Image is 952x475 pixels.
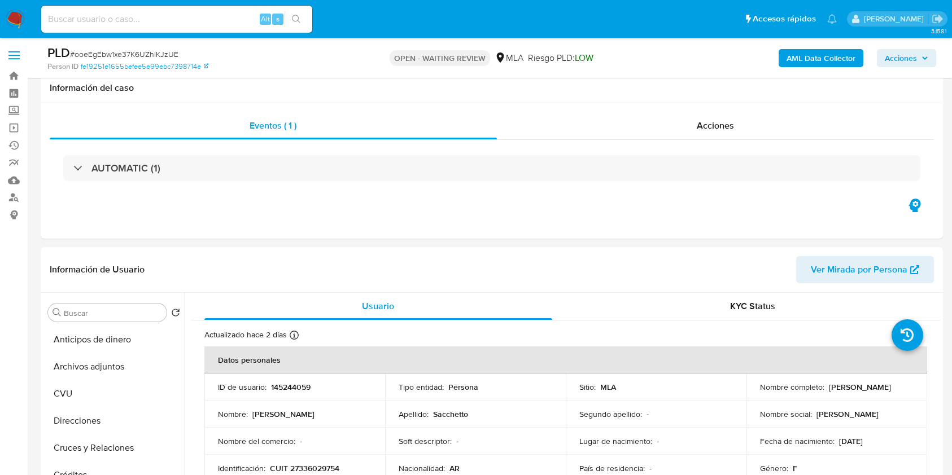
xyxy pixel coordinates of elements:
[64,308,162,318] input: Buscar
[390,50,490,66] p: OPEN - WAITING REVIEW
[579,436,652,446] p: Lugar de nacimiento :
[50,264,145,275] h1: Información de Usuario
[204,329,287,340] p: Actualizado hace 2 días
[793,463,797,473] p: F
[399,463,445,473] p: Nacionalidad :
[285,11,308,27] button: search-icon
[528,52,593,64] span: Riesgo PLD:
[647,409,649,419] p: -
[43,434,185,461] button: Cruces y Relaciones
[261,14,270,24] span: Alt
[43,326,185,353] button: Anticipos de dinero
[877,49,936,67] button: Acciones
[433,409,468,419] p: Sacchetto
[300,436,302,446] p: -
[839,436,863,446] p: [DATE]
[252,409,315,419] p: [PERSON_NAME]
[276,14,280,24] span: s
[864,14,928,24] p: agustina.viggiano@mercadolibre.com
[760,436,835,446] p: Fecha de nacimiento :
[816,409,879,419] p: [PERSON_NAME]
[600,382,616,392] p: MLA
[218,463,265,473] p: Identificación :
[218,409,248,419] p: Nombre :
[81,61,208,72] a: fe19251e1655befee5e99ebc7398714e
[204,346,927,373] th: Datos personales
[811,256,907,283] span: Ver Mirada por Persona
[575,51,593,64] span: LOW
[827,14,837,24] a: Notificaciones
[50,82,934,94] h1: Información del caso
[760,382,824,392] p: Nombre completo :
[41,12,312,27] input: Buscar usuario o caso...
[649,463,652,473] p: -
[495,52,523,64] div: MLA
[171,308,180,320] button: Volver al orden por defecto
[657,436,659,446] p: -
[63,155,920,181] div: AUTOMATIC (1)
[53,308,62,317] button: Buscar
[399,436,452,446] p: Soft descriptor :
[449,463,460,473] p: AR
[70,49,178,60] span: # ooeEgEbw1xe37K6UZhIKJzUE
[47,61,78,72] b: Person ID
[43,407,185,434] button: Direcciones
[250,119,296,132] span: Eventos ( 1 )
[697,119,734,132] span: Acciones
[579,409,642,419] p: Segundo apellido :
[271,382,311,392] p: 145244059
[829,382,891,392] p: [PERSON_NAME]
[753,13,816,25] span: Accesos rápidos
[730,300,775,313] span: KYC Status
[579,382,596,392] p: Sitio :
[448,382,478,392] p: Persona
[47,43,70,61] b: PLD
[43,380,185,407] button: CVU
[787,49,855,67] b: AML Data Collector
[399,409,429,419] p: Apellido :
[91,162,160,174] h3: AUTOMATIC (1)
[760,409,812,419] p: Nombre social :
[932,13,944,25] a: Salir
[779,49,863,67] button: AML Data Collector
[579,463,645,473] p: País de residencia :
[43,353,185,380] button: Archivos adjuntos
[362,300,394,313] span: Usuario
[270,463,339,473] p: CUIT 27336029754
[399,382,444,392] p: Tipo entidad :
[760,463,788,473] p: Género :
[456,436,458,446] p: -
[218,382,267,392] p: ID de usuario :
[796,256,934,283] button: Ver Mirada por Persona
[885,49,917,67] span: Acciones
[218,436,295,446] p: Nombre del comercio :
